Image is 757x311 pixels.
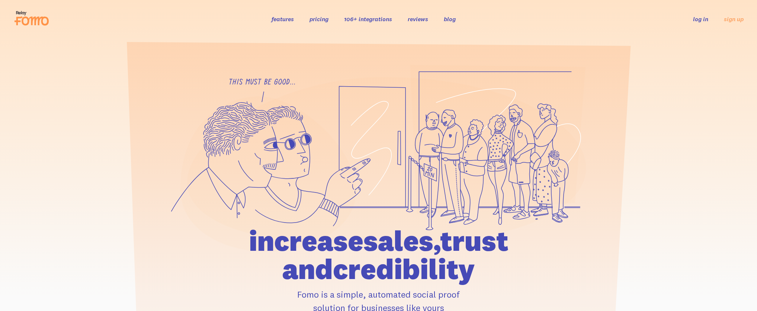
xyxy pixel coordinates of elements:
[693,15,708,23] a: log in
[309,15,328,23] a: pricing
[206,227,551,283] h1: increase sales, trust and credibility
[272,15,294,23] a: features
[444,15,456,23] a: blog
[344,15,392,23] a: 106+ integrations
[724,15,744,23] a: sign up
[408,15,428,23] a: reviews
